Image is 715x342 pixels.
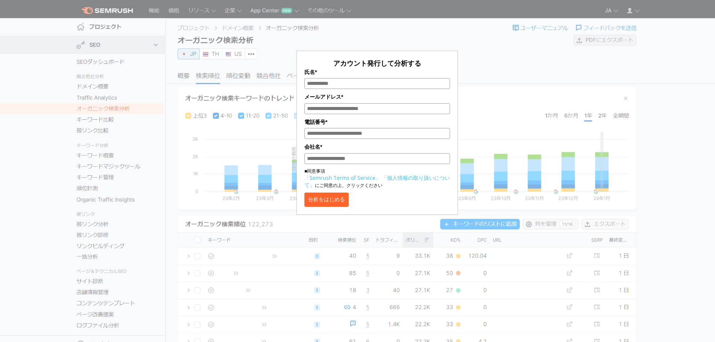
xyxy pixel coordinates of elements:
span: アカウント発行して分析する [333,59,421,68]
a: 「Semrush Terms of Service」 [304,174,381,181]
button: 分析をはじめる [304,193,349,207]
a: 「個人情報の取り扱いについて」 [304,174,450,188]
label: 電話番号* [304,118,450,126]
p: ■同意事項 にご同意の上、クリックください [304,168,450,189]
label: メールアドレス* [304,93,450,101]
